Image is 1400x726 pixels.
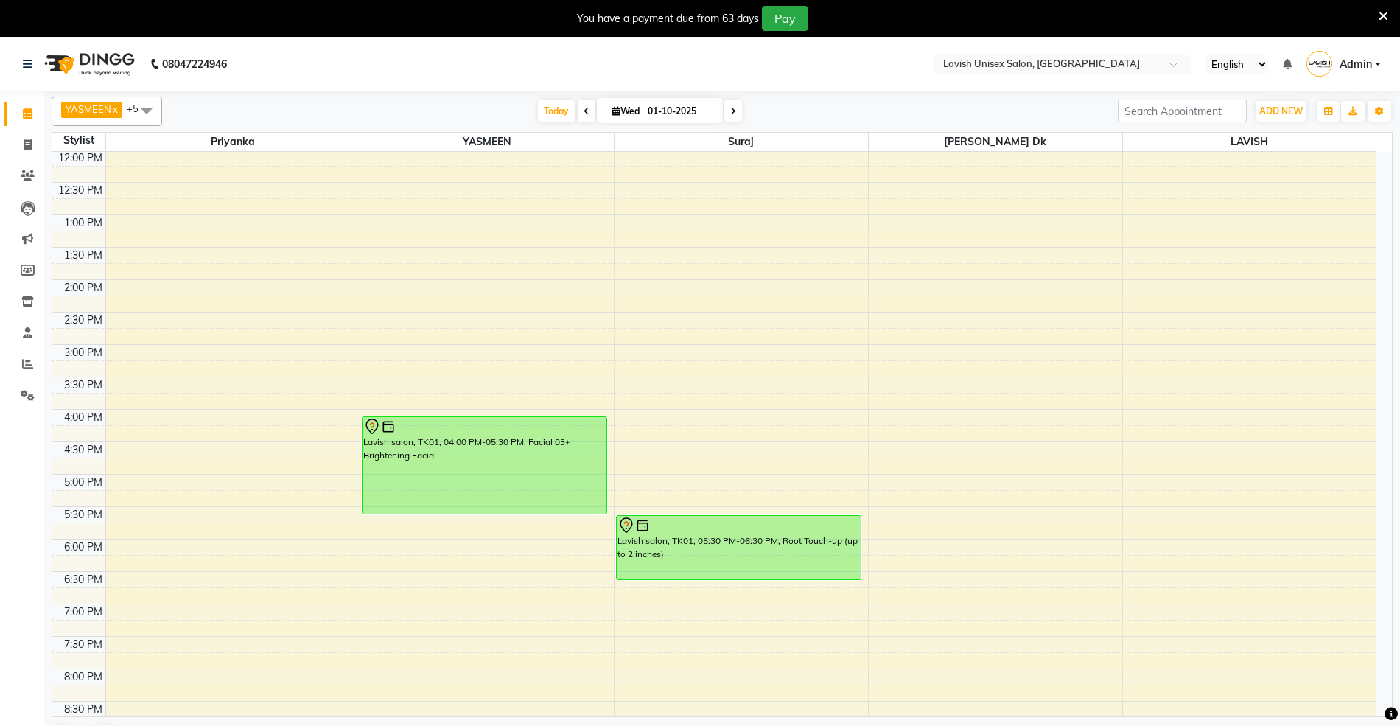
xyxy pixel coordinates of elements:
div: 8:00 PM [61,669,105,685]
div: Lavish salon, TK01, 04:00 PM-05:30 PM, Facial 03+ Brightening Facial [363,417,606,514]
div: 1:00 PM [61,215,105,231]
div: 2:30 PM [61,313,105,328]
button: Pay [762,6,808,31]
div: Stylist [52,133,105,148]
div: 4:00 PM [61,410,105,425]
div: 3:00 PM [61,345,105,360]
button: ADD NEW [1256,101,1306,122]
div: 5:00 PM [61,475,105,490]
div: Lavish salon, TK01, 05:30 PM-06:30 PM, Root Touch-up (up to 2 inches) [617,516,861,579]
a: x [111,103,118,115]
span: Today [538,100,575,122]
span: [PERSON_NAME] Dk [869,133,1122,151]
div: 8:30 PM [61,702,105,717]
div: 2:00 PM [61,280,105,296]
span: YASMEEN [66,103,111,115]
div: 7:30 PM [61,637,105,652]
div: 3:30 PM [61,377,105,393]
span: Admin [1340,57,1372,72]
div: 5:30 PM [61,507,105,523]
div: 6:30 PM [61,572,105,587]
div: 7:00 PM [61,604,105,620]
div: 6:00 PM [61,540,105,555]
div: 4:30 PM [61,442,105,458]
div: 12:00 PM [55,150,105,166]
span: Wed [609,105,643,116]
div: 1:30 PM [61,248,105,263]
div: 12:30 PM [55,183,105,198]
span: LAVISH [1123,133,1377,151]
span: suraj [615,133,868,151]
img: logo [38,43,139,85]
span: priyanka [106,133,360,151]
span: YASMEEN [360,133,614,151]
img: Admin [1306,51,1332,77]
input: Search Appointment [1118,100,1247,122]
span: +5 [127,102,150,114]
input: 2025-10-01 [643,100,717,122]
div: You have a payment due from 63 days [577,11,759,27]
span: ADD NEW [1259,105,1303,116]
b: 08047224946 [162,43,227,85]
